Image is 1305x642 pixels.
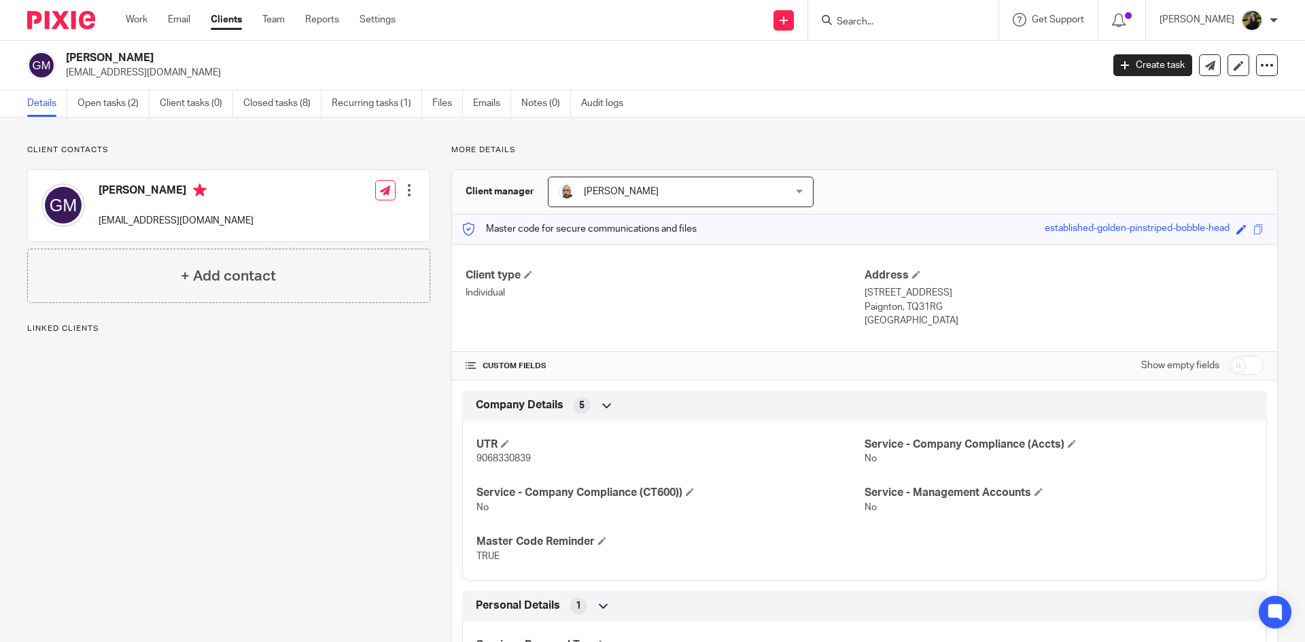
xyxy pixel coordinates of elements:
span: No [476,503,489,512]
a: Work [126,13,147,26]
a: Emails [473,90,511,117]
span: Company Details [476,398,563,412]
h4: Service - Company Compliance (CT600)) [476,486,865,500]
h4: + Add contact [181,266,276,287]
a: Reports [305,13,339,26]
span: No [865,503,877,512]
h2: [PERSON_NAME] [66,51,888,65]
a: Audit logs [581,90,633,117]
div: established-golden-pinstriped-bobble-head [1045,221,1230,237]
img: Pixie [27,11,95,29]
a: Open tasks (2) [77,90,150,117]
a: Files [432,90,463,117]
span: [PERSON_NAME] [584,187,659,196]
a: Settings [360,13,396,26]
p: Paignton, TQ31RG [865,300,1264,314]
span: Get Support [1032,15,1084,24]
span: 1 [576,599,581,613]
a: Details [27,90,67,117]
h4: CUSTOM FIELDS [466,361,865,372]
img: Daryl.jpg [559,183,575,200]
h4: Client type [466,268,865,283]
h4: UTR [476,438,865,452]
i: Primary [193,183,207,197]
span: Personal Details [476,599,560,613]
h4: Address [865,268,1264,283]
a: Notes (0) [521,90,571,117]
span: 5 [579,399,585,412]
p: Individual [466,286,865,300]
h4: [PERSON_NAME] [99,183,254,200]
input: Search [835,16,958,29]
a: Email [168,13,190,26]
img: svg%3E [27,51,56,79]
a: Clients [211,13,242,26]
img: svg%3E [41,183,85,227]
img: ACCOUNTING4EVERYTHING-13.jpg [1241,10,1263,31]
a: Team [262,13,285,26]
span: No [865,454,877,463]
h4: Master Code Reminder [476,535,865,549]
h4: Service - Management Accounts [865,486,1253,500]
a: Recurring tasks (1) [332,90,422,117]
p: More details [451,145,1278,156]
span: 9068330839 [476,454,531,463]
p: Master code for secure communications and files [462,222,697,236]
span: TRUE [476,552,500,561]
p: [GEOGRAPHIC_DATA] [865,314,1264,327]
p: Linked clients [27,323,430,334]
a: Client tasks (0) [160,90,233,117]
p: [STREET_ADDRESS] [865,286,1264,300]
a: Closed tasks (8) [243,90,321,117]
p: [EMAIL_ADDRESS][DOMAIN_NAME] [66,66,1093,79]
a: Create task [1113,54,1192,76]
p: Client contacts [27,145,430,156]
h4: Service - Company Compliance (Accts) [865,438,1253,452]
label: Show empty fields [1141,359,1219,372]
p: [EMAIL_ADDRESS][DOMAIN_NAME] [99,214,254,228]
p: [PERSON_NAME] [1160,13,1234,26]
h3: Client manager [466,185,534,198]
